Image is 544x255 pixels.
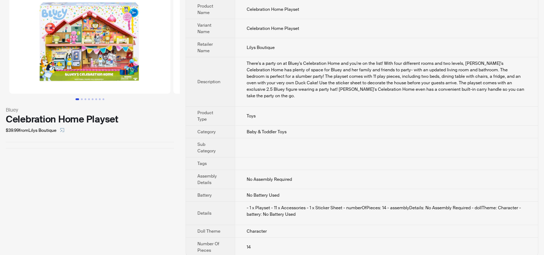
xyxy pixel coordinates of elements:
span: 14 [247,244,251,250]
span: Character [247,228,267,234]
span: Doll Theme [197,228,220,234]
span: Battery [197,192,212,198]
button: Go to slide 2 [81,98,83,100]
span: Baby & Toddler Toys [247,129,287,135]
span: Category [197,129,216,135]
span: Retailer Name [197,41,213,54]
span: Assembly Details [197,173,217,185]
span: Product Name [197,3,213,15]
button: Go to slide 5 [92,98,93,100]
span: No Assembly Required [247,176,292,182]
span: Tags [197,161,207,166]
span: Details [197,210,211,216]
button: Go to slide 8 [102,98,104,100]
span: Description [197,79,220,85]
div: Bluey [6,106,174,114]
div: Celebration Home Playset [6,114,174,125]
button: Go to slide 3 [84,98,86,100]
span: Toys [247,113,256,119]
button: Go to slide 4 [88,98,90,100]
span: Sub Category [197,142,216,154]
span: No Battery Used [247,192,279,198]
button: Go to slide 1 [76,98,79,100]
span: Variant Name [197,22,211,35]
div: - 1 x Playset - 11 x Accessories - 1 x Sticker Sheet - numberOfPieces: 14 - assemblyDetails: No A... [247,205,526,218]
span: select [60,128,64,132]
span: Product Type [197,110,213,122]
button: Go to slide 6 [95,98,97,100]
div: There's a party on at Bluey's Celebration Home and you're on the list! With four different rooms ... [247,60,526,99]
span: Celebration Home Playset [247,6,299,12]
span: Celebration Home Playset [247,26,299,31]
div: $39.99 from Lilys Boutique [6,125,174,136]
button: Go to slide 7 [99,98,101,100]
span: Lilys Boutique [247,45,275,50]
span: Number Of Pieces [197,241,219,253]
